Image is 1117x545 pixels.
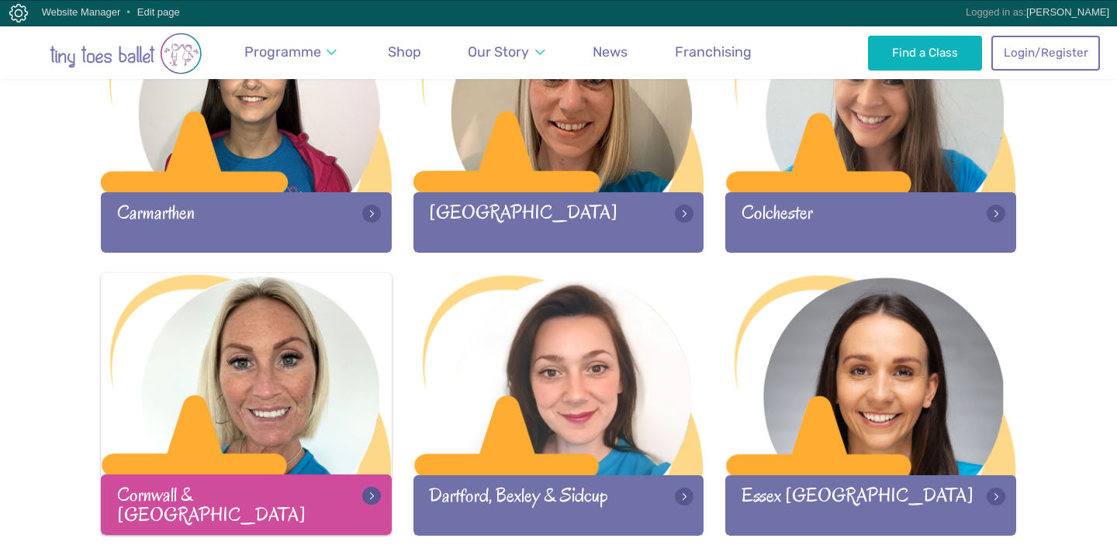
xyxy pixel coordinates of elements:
[17,33,234,74] img: tiny toes ballet
[101,192,392,252] div: Carmarthen
[725,274,1016,535] a: Essex [GEOGRAPHIC_DATA]
[675,43,752,60] span: Franchising
[137,6,180,18] a: Edit page
[413,192,704,252] div: [GEOGRAPHIC_DATA]
[237,35,344,70] a: Programme
[17,25,234,79] a: Go to home page
[244,43,321,60] span: Programme
[668,35,759,70] a: Franchising
[461,35,552,70] a: Our Story
[593,43,628,60] span: News
[725,475,1016,535] div: Essex [GEOGRAPHIC_DATA]
[725,192,1016,252] div: Colchester
[868,36,982,70] a: Find a Class
[1026,6,1109,18] a: [PERSON_NAME]
[966,1,1109,24] div: Logged in as:
[381,35,428,70] a: Shop
[388,43,421,60] span: Shop
[413,274,704,535] a: Dartford, Bexley & Sidcup
[101,273,392,534] a: Cornwall & [GEOGRAPHIC_DATA]
[42,6,121,18] a: Website Manager
[468,43,529,60] span: Our Story
[586,35,635,70] a: News
[101,474,392,534] div: Cornwall & [GEOGRAPHIC_DATA]
[413,475,704,535] div: Dartford, Bexley & Sidcup
[991,36,1100,70] a: Login/Register
[9,4,28,22] img: Copper Bay Digital CMS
